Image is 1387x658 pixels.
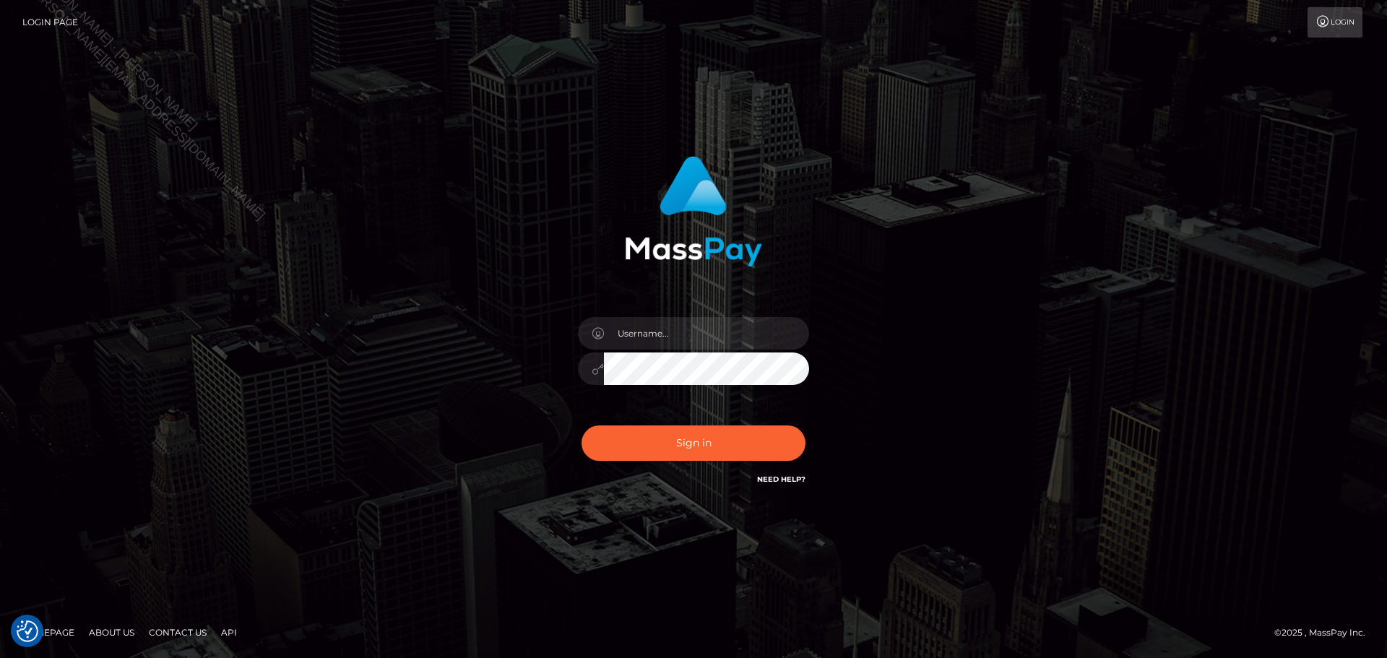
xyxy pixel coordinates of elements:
[582,425,805,461] button: Sign in
[625,156,762,267] img: MassPay Login
[16,621,80,644] a: Homepage
[604,317,809,350] input: Username...
[215,621,243,644] a: API
[83,621,140,644] a: About Us
[1274,625,1376,641] div: © 2025 , MassPay Inc.
[17,620,38,642] button: Consent Preferences
[143,621,212,644] a: Contact Us
[22,7,78,38] a: Login Page
[757,475,805,484] a: Need Help?
[17,620,38,642] img: Revisit consent button
[1308,7,1362,38] a: Login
